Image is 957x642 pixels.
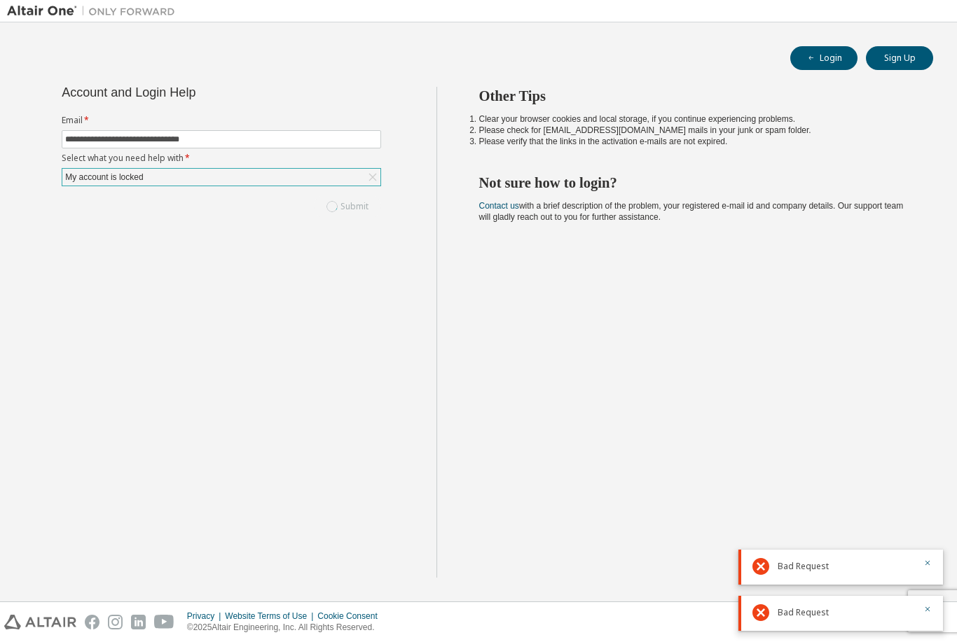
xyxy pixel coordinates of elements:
div: Website Terms of Use [225,610,317,622]
img: instagram.svg [108,615,123,629]
li: Clear your browser cookies and local storage, if you continue experiencing problems. [479,113,909,125]
img: altair_logo.svg [4,615,76,629]
span: Bad Request [778,561,829,572]
label: Select what you need help with [62,153,381,164]
p: © 2025 Altair Engineering, Inc. All Rights Reserved. [187,622,386,634]
div: My account is locked [62,169,380,186]
label: Email [62,115,381,126]
span: Bad Request [778,607,829,618]
div: Cookie Consent [317,610,385,622]
div: Privacy [187,610,225,622]
li: Please check for [EMAIL_ADDRESS][DOMAIN_NAME] mails in your junk or spam folder. [479,125,909,136]
img: youtube.svg [154,615,174,629]
div: Account and Login Help [62,87,317,98]
div: My account is locked [63,169,145,185]
h2: Not sure how to login? [479,174,909,192]
a: Contact us [479,201,519,211]
h2: Other Tips [479,87,909,105]
li: Please verify that the links in the activation e-mails are not expired. [479,136,909,147]
img: linkedin.svg [131,615,146,629]
button: Login [790,46,858,70]
button: Sign Up [866,46,933,70]
span: with a brief description of the problem, your registered e-mail id and company details. Our suppo... [479,201,904,222]
img: Altair One [7,4,182,18]
img: facebook.svg [85,615,99,629]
